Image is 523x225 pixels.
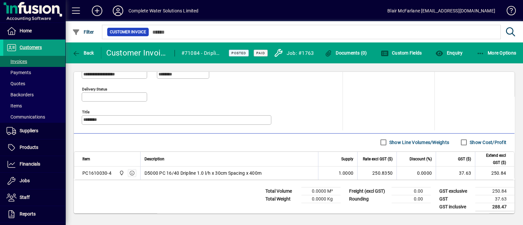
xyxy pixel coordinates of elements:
[82,87,107,91] mat-label: Delivery status
[7,92,34,97] span: Backorders
[82,155,90,163] span: Item
[435,50,463,56] span: Enquiry
[7,59,27,64] span: Invoices
[3,23,65,39] a: Home
[108,5,128,17] button: Profile
[362,170,393,176] div: 250.8350
[301,195,341,203] td: 0.0000 Kg
[20,178,30,183] span: Jobs
[106,48,168,58] div: Customer Invoice
[410,155,432,163] span: Discount (%)
[434,47,464,59] button: Enquiry
[71,26,96,38] button: Filter
[7,114,45,120] span: Communications
[20,128,38,133] span: Suppliers
[144,155,164,163] span: Description
[110,29,146,35] span: Customer Invoice
[325,50,367,56] span: Documents (0)
[475,195,515,203] td: 37.63
[436,203,475,211] td: GST inclusive
[262,195,301,203] td: Total Weight
[3,56,65,67] a: Invoices
[7,81,25,86] span: Quotes
[387,6,495,16] div: Blair McFarlane [EMAIL_ADDRESS][DOMAIN_NAME]
[20,45,42,50] span: Customers
[20,145,38,150] span: Products
[20,161,40,167] span: Financials
[231,51,246,55] span: Posted
[396,167,436,180] td: 0.0000
[381,50,422,56] span: Custom Fields
[72,50,94,56] span: Back
[287,48,314,58] div: Job: #1763
[475,203,515,211] td: 288.47
[3,100,65,111] a: Items
[269,47,318,59] a: Job: #1763
[479,152,506,166] span: Extend excl GST ($)
[71,47,96,59] button: Back
[346,187,392,195] td: Freight (excl GST)
[436,195,475,203] td: GST
[20,195,30,200] span: Staff
[3,173,65,189] a: Jobs
[7,103,22,108] span: Items
[128,6,199,16] div: Complete Water Solutions Limited
[458,155,471,163] span: GST ($)
[262,187,301,195] td: Total Volume
[339,170,354,176] span: 1.0000
[144,170,261,176] span: D5000 PC 16/40 Dripline 1.0 l/h x 30cm Spacing x 400m
[341,155,353,163] span: Supply
[256,51,265,55] span: Paid
[468,139,506,146] label: Show Cost/Profit
[3,67,65,78] a: Payments
[346,195,392,203] td: Rounding
[475,47,518,59] button: More Options
[3,111,65,122] a: Communications
[502,1,515,23] a: Knowledge Base
[3,156,65,172] a: Financials
[301,187,341,195] td: 0.0000 M³
[3,139,65,156] a: Products
[475,167,514,180] td: 250.84
[20,211,36,217] span: Reports
[117,169,125,177] span: Motueka
[7,70,31,75] span: Payments
[3,89,65,100] a: Backorders
[3,123,65,139] a: Suppliers
[392,195,431,203] td: 0.00
[475,187,515,195] td: 250.84
[436,187,475,195] td: GST exclusive
[379,47,424,59] button: Custom Fields
[392,187,431,195] td: 0.00
[436,167,475,180] td: 37.63
[323,47,369,59] button: Documents (0)
[477,50,516,56] span: More Options
[363,155,393,163] span: Rate excl GST ($)
[3,206,65,222] a: Reports
[82,109,90,114] mat-label: Title
[87,5,108,17] button: Add
[3,189,65,206] a: Staff
[20,28,32,33] span: Home
[3,78,65,89] a: Quotes
[72,29,94,35] span: Filter
[65,47,101,59] app-page-header-button: Back
[82,170,111,176] div: PC1610030-4
[388,139,449,146] label: Show Line Volumes/Weights
[181,48,221,58] div: #71084 - Dripline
